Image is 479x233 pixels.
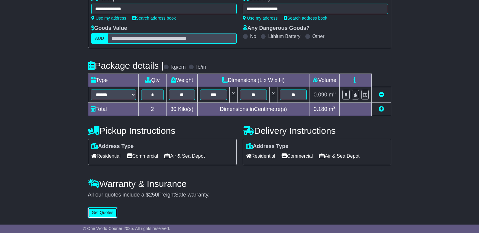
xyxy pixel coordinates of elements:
[196,64,206,71] label: lb/in
[268,33,300,39] label: Lithium Battery
[229,87,237,103] td: x
[88,74,138,87] td: Type
[246,151,275,161] span: Residential
[314,106,327,112] span: 0.180
[243,126,391,136] h4: Delivery Instructions
[138,103,167,116] td: 2
[149,192,158,198] span: 250
[138,74,167,87] td: Qty
[170,106,176,112] span: 30
[379,92,384,98] a: Remove this item
[329,106,336,112] span: m
[314,92,327,98] span: 0.090
[197,103,309,116] td: Dimensions in Centimetre(s)
[281,151,313,161] span: Commercial
[319,151,360,161] span: Air & Sea Depot
[88,192,391,198] div: All our quotes include a $ FreightSafe warranty.
[91,151,121,161] span: Residential
[379,106,384,112] a: Add new item
[83,226,170,231] span: © One World Courier 2025. All rights reserved.
[246,143,289,150] label: Address Type
[88,126,237,136] h4: Pickup Instructions
[333,105,336,110] sup: 3
[197,74,309,87] td: Dimensions (L x W x H)
[91,143,134,150] label: Address Type
[88,103,138,116] td: Total
[127,151,158,161] span: Commercial
[88,61,164,71] h4: Package details |
[243,25,310,32] label: Any Dangerous Goods?
[91,16,126,20] a: Use my address
[88,179,391,189] h4: Warranty & Insurance
[132,16,176,20] a: Search address book
[91,33,108,44] label: AUD
[250,33,256,39] label: No
[284,16,327,20] a: Search address book
[88,207,118,218] button: Get Quotes
[329,92,336,98] span: m
[243,16,278,20] a: Use my address
[171,64,186,71] label: kg/cm
[333,91,336,95] sup: 3
[309,74,340,87] td: Volume
[164,151,205,161] span: Air & Sea Depot
[167,103,198,116] td: Kilo(s)
[312,33,325,39] label: Other
[91,25,127,32] label: Goods Value
[270,87,277,103] td: x
[167,74,198,87] td: Weight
